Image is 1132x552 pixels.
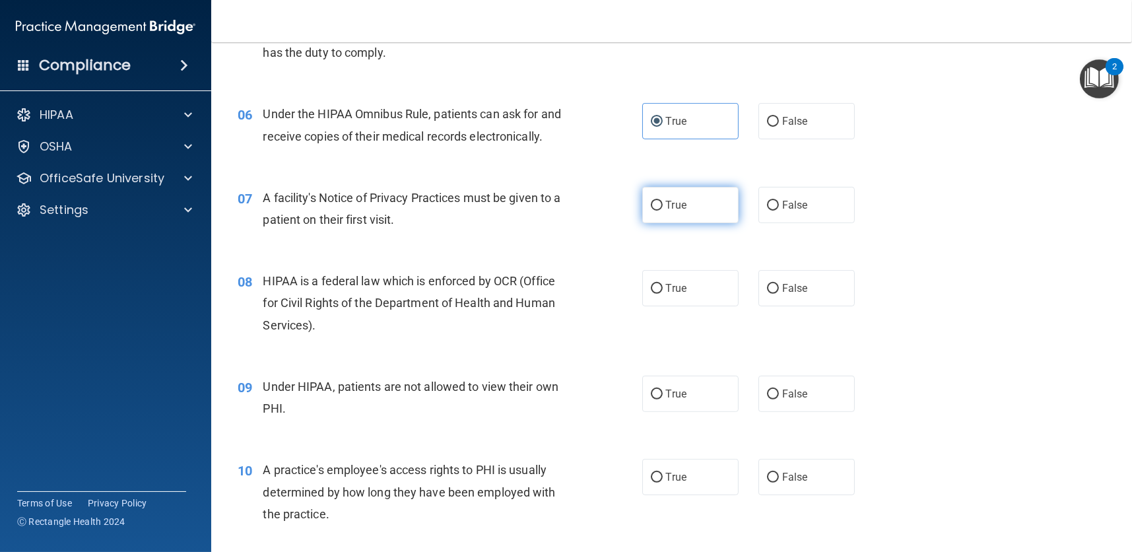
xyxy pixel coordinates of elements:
span: 09 [238,380,252,396]
input: True [651,117,663,127]
span: False [782,199,808,211]
div: 2 [1112,67,1117,84]
span: False [782,282,808,294]
iframe: Drift Widget Chat Controller [904,458,1116,511]
span: Under HIPAA, patients are not allowed to view their own PHI. [263,380,559,415]
span: Under the HIPAA Omnibus Rule, patients can ask for and receive copies of their medical records el... [263,107,561,143]
button: Open Resource Center, 2 new notifications [1080,59,1119,98]
a: HIPAA [16,107,192,123]
a: Terms of Use [17,497,72,510]
span: 06 [238,107,252,123]
input: True [651,201,663,211]
a: OSHA [16,139,192,155]
a: Privacy Policy [88,497,147,510]
p: OSHA [40,139,73,155]
span: Ⓒ Rectangle Health 2024 [17,515,125,528]
h4: Compliance [39,56,131,75]
span: True [666,471,686,483]
input: False [767,284,779,294]
a: Settings [16,202,192,218]
span: 07 [238,191,252,207]
a: OfficeSafe University [16,170,192,186]
input: True [651,473,663,483]
span: False [782,388,808,400]
input: True [651,390,663,399]
span: False [782,115,808,127]
input: False [767,201,779,211]
span: False [782,471,808,483]
input: False [767,473,779,483]
p: Settings [40,202,88,218]
input: False [767,117,779,127]
span: A practice's employee's access rights to PHI is usually determined by how long they have been emp... [263,463,556,520]
span: 10 [238,463,252,479]
p: HIPAA [40,107,73,123]
span: True [666,199,686,211]
img: PMB logo [16,14,195,40]
span: True [666,115,686,127]
span: True [666,388,686,400]
input: False [767,390,779,399]
span: HIPAA is a federal law which is enforced by OCR (Office for Civil Rights of the Department of Hea... [263,274,556,331]
span: 08 [238,274,252,290]
span: True [666,282,686,294]
span: A facility's Notice of Privacy Practices must be given to a patient on their first visit. [263,191,561,226]
input: True [651,284,663,294]
p: OfficeSafe University [40,170,164,186]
